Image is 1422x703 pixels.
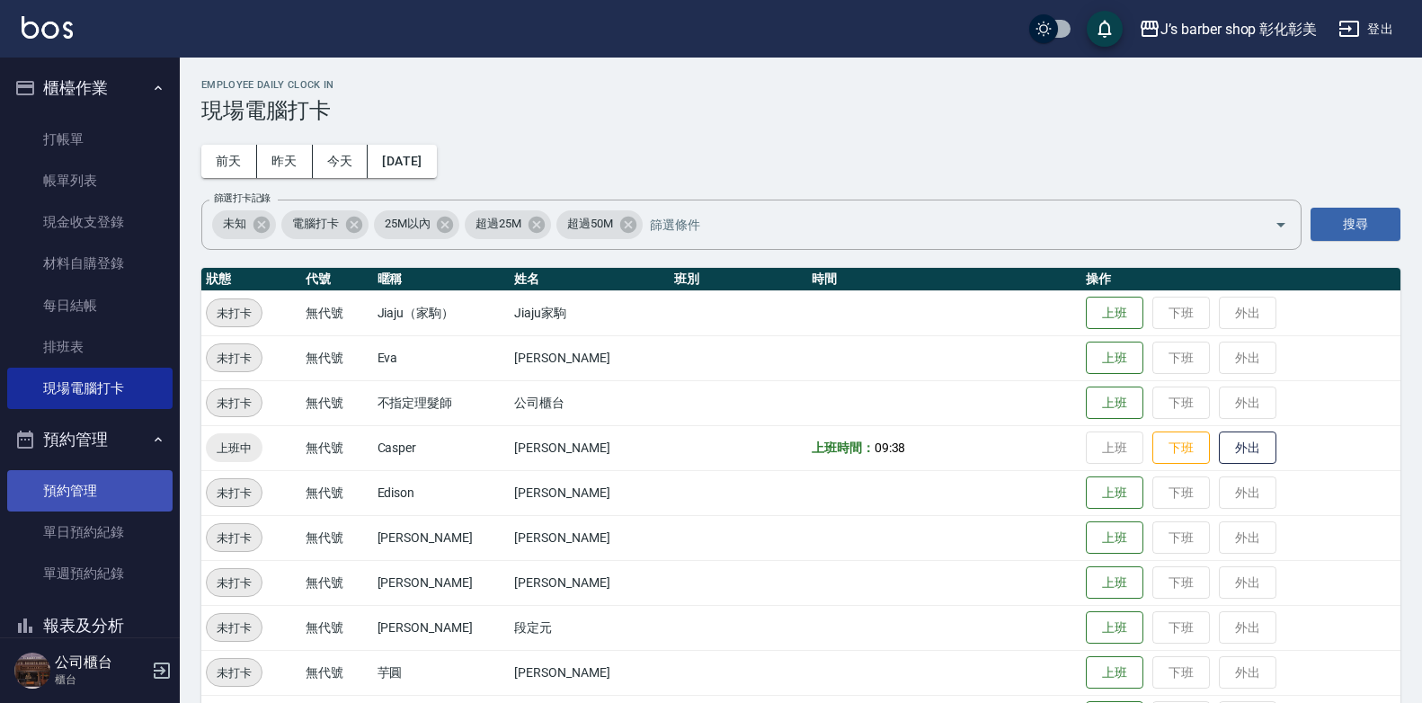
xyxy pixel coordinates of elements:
[373,470,511,515] td: Edison
[373,515,511,560] td: [PERSON_NAME]
[7,201,173,243] a: 現金收支登錄
[373,650,511,695] td: 芋圓
[301,560,372,605] td: 無代號
[510,515,670,560] td: [PERSON_NAME]
[201,79,1400,91] h2: Employee Daily Clock In
[510,650,670,695] td: [PERSON_NAME]
[7,160,173,201] a: 帳單列表
[373,335,511,380] td: Eva
[7,368,173,409] a: 現場電腦打卡
[807,268,1082,291] th: 時間
[212,210,276,239] div: 未知
[368,145,436,178] button: [DATE]
[465,210,551,239] div: 超過25M
[7,553,173,594] a: 單週預約紀錄
[1087,11,1123,47] button: save
[1086,611,1143,645] button: 上班
[1132,11,1324,48] button: J’s barber shop 彰化彰美
[207,618,262,637] span: 未打卡
[207,529,262,547] span: 未打卡
[14,653,50,689] img: Person
[373,425,511,470] td: Casper
[1266,210,1295,239] button: Open
[556,215,624,233] span: 超過50M
[301,268,372,291] th: 代號
[373,290,511,335] td: Jiaju（家駒）
[201,98,1400,123] h3: 現場電腦打卡
[7,602,173,649] button: 報表及分析
[1086,476,1143,510] button: 上班
[212,215,257,233] span: 未知
[510,470,670,515] td: [PERSON_NAME]
[510,605,670,650] td: 段定元
[7,512,173,553] a: 單日預約紀錄
[1086,342,1143,375] button: 上班
[1086,297,1143,330] button: 上班
[301,290,372,335] td: 無代號
[875,440,906,455] span: 09:38
[812,440,875,455] b: 上班時間：
[7,470,173,512] a: 預約管理
[7,326,173,368] a: 排班表
[1331,13,1400,46] button: 登出
[374,215,441,233] span: 25M以內
[22,16,73,39] img: Logo
[281,215,350,233] span: 電腦打卡
[1086,656,1143,690] button: 上班
[201,145,257,178] button: 前天
[7,119,173,160] a: 打帳單
[510,335,670,380] td: [PERSON_NAME]
[7,65,173,111] button: 櫃檯作業
[257,145,313,178] button: 昨天
[373,560,511,605] td: [PERSON_NAME]
[1152,432,1210,465] button: 下班
[1086,387,1143,420] button: 上班
[510,560,670,605] td: [PERSON_NAME]
[1160,18,1317,40] div: J’s barber shop 彰化彰美
[281,210,369,239] div: 電腦打卡
[510,425,670,470] td: [PERSON_NAME]
[301,650,372,695] td: 無代號
[1081,268,1400,291] th: 操作
[1086,521,1143,555] button: 上班
[7,416,173,463] button: 預約管理
[301,515,372,560] td: 無代號
[207,663,262,682] span: 未打卡
[301,470,372,515] td: 無代號
[465,215,532,233] span: 超過25M
[7,243,173,284] a: 材料自購登錄
[207,484,262,503] span: 未打卡
[7,285,173,326] a: 每日結帳
[206,439,262,458] span: 上班中
[373,380,511,425] td: 不指定理髮師
[645,209,1243,240] input: 篩選條件
[1219,432,1276,465] button: 外出
[55,672,147,688] p: 櫃台
[510,290,670,335] td: Jiaju家駒
[556,210,643,239] div: 超過50M
[1086,566,1143,600] button: 上班
[207,574,262,592] span: 未打卡
[510,380,670,425] td: 公司櫃台
[510,268,670,291] th: 姓名
[301,605,372,650] td: 無代號
[207,349,262,368] span: 未打卡
[201,268,301,291] th: 狀態
[670,268,807,291] th: 班別
[207,394,262,413] span: 未打卡
[207,304,262,323] span: 未打卡
[373,605,511,650] td: [PERSON_NAME]
[301,335,372,380] td: 無代號
[301,380,372,425] td: 無代號
[301,425,372,470] td: 無代號
[214,191,271,205] label: 篩選打卡記錄
[313,145,369,178] button: 今天
[1311,208,1400,241] button: 搜尋
[374,210,460,239] div: 25M以內
[373,268,511,291] th: 暱稱
[55,654,147,672] h5: 公司櫃台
